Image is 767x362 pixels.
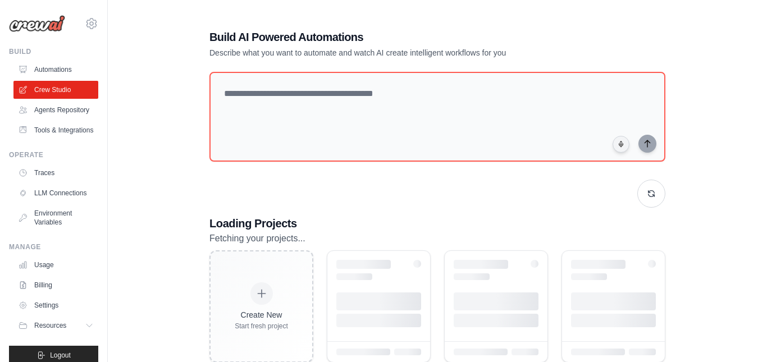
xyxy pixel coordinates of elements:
button: Resources [13,317,98,334]
button: Click to speak your automation idea [613,136,629,153]
button: Get new suggestions [637,180,665,208]
a: Automations [13,61,98,79]
a: Traces [13,164,98,182]
p: Describe what you want to automate and watch AI create intelligent workflows for you [209,47,587,58]
a: Agents Repository [13,101,98,119]
div: Create New [235,309,288,320]
a: Environment Variables [13,204,98,231]
h1: Build AI Powered Automations [209,29,587,45]
span: Logout [50,351,71,360]
div: Start fresh project [235,322,288,331]
h3: Loading Projects [209,216,665,231]
div: Build [9,47,98,56]
a: Crew Studio [13,81,98,99]
p: Fetching your projects... [209,231,665,246]
a: LLM Connections [13,184,98,202]
a: Tools & Integrations [13,121,98,139]
a: Billing [13,276,98,294]
div: Manage [9,242,98,251]
a: Usage [13,256,98,274]
div: Operate [9,150,98,159]
img: Logo [9,15,65,32]
a: Settings [13,296,98,314]
span: Resources [34,321,66,330]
